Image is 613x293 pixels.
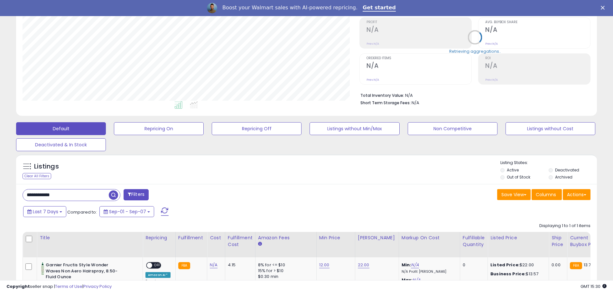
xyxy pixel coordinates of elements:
button: Sep-01 - Sep-07 [99,206,154,217]
th: The percentage added to the cost of goods (COGS) that forms the calculator for Min & Max prices. [399,232,460,257]
span: Compared to: [67,209,97,215]
button: Repricing Off [212,122,302,135]
div: Fulfillable Quantity [463,234,485,248]
button: Filters [124,189,149,200]
div: Boost your Walmart sales with AI-powered repricing. [222,5,358,11]
b: Garnier Fructis Style Wonder Waves Non Aero Hairspray, 8.50-Fluid Ounce [46,262,124,282]
div: [PERSON_NAME] [358,234,396,241]
button: Save View [497,189,531,200]
img: Profile image for Adrian [207,3,217,13]
label: Deactivated [555,167,579,173]
a: N/A [210,262,218,268]
div: Amazon Fees [258,234,314,241]
div: Clear All Filters [23,173,51,179]
small: FBA [178,262,190,269]
div: Ship Price [552,234,564,248]
h5: Listings [34,162,59,171]
a: 12.00 [319,262,330,268]
button: Columns [532,189,562,200]
div: Listed Price [490,234,546,241]
a: N/A [411,262,419,268]
a: 22.00 [358,262,369,268]
div: Current Buybox Price [570,234,603,248]
button: Actions [563,189,590,200]
div: 8% for <= $10 [258,262,311,268]
strong: Copyright [6,283,30,289]
div: 0 [463,262,483,268]
button: Last 7 Days [23,206,66,217]
button: Non Competitive [408,122,497,135]
div: Markup on Cost [402,234,457,241]
div: Close [601,6,607,10]
button: Listings without Min/Max [310,122,399,135]
b: Listed Price: [490,262,520,268]
div: $13.57 [490,271,544,277]
span: Last 7 Days [33,208,58,215]
img: 31DQYX9OuWL._SL40_.jpg [41,262,44,275]
p: Listing States: [500,160,597,166]
div: Min Price [319,234,352,241]
span: Sep-01 - Sep-07 [109,208,146,215]
div: Cost [210,234,222,241]
div: 4.15 [228,262,250,268]
small: FBA [570,262,582,269]
div: Fulfillment Cost [228,234,253,248]
label: Out of Stock [507,174,530,180]
a: Privacy Policy [83,283,112,289]
button: Default [16,122,106,135]
div: Repricing [145,234,173,241]
div: Retrieving aggregations.. [449,48,501,54]
b: Min: [402,262,411,268]
small: Amazon Fees. [258,241,262,247]
div: seller snap | | [6,284,112,290]
div: Fulfillment [178,234,204,241]
div: $22.00 [490,262,544,268]
b: Business Price: [490,271,526,277]
p: N/A Profit [PERSON_NAME] [402,270,455,274]
button: Repricing On [114,122,204,135]
div: Title [40,234,140,241]
button: Listings without Cost [506,122,595,135]
span: OFF [152,263,163,268]
label: Active [507,167,519,173]
div: 15% for > $10 [258,268,311,274]
span: 13.71 [584,262,592,268]
span: Columns [536,191,556,198]
a: Terms of Use [55,283,82,289]
a: Get started [363,5,396,12]
div: 0.00 [552,262,562,268]
div: Displaying 1 to 1 of 1 items [539,223,590,229]
label: Archived [555,174,572,180]
button: Deactivated & In Stock [16,138,106,151]
div: Amazon AI * [145,272,171,278]
span: 2025-09-15 15:30 GMT [580,283,607,289]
